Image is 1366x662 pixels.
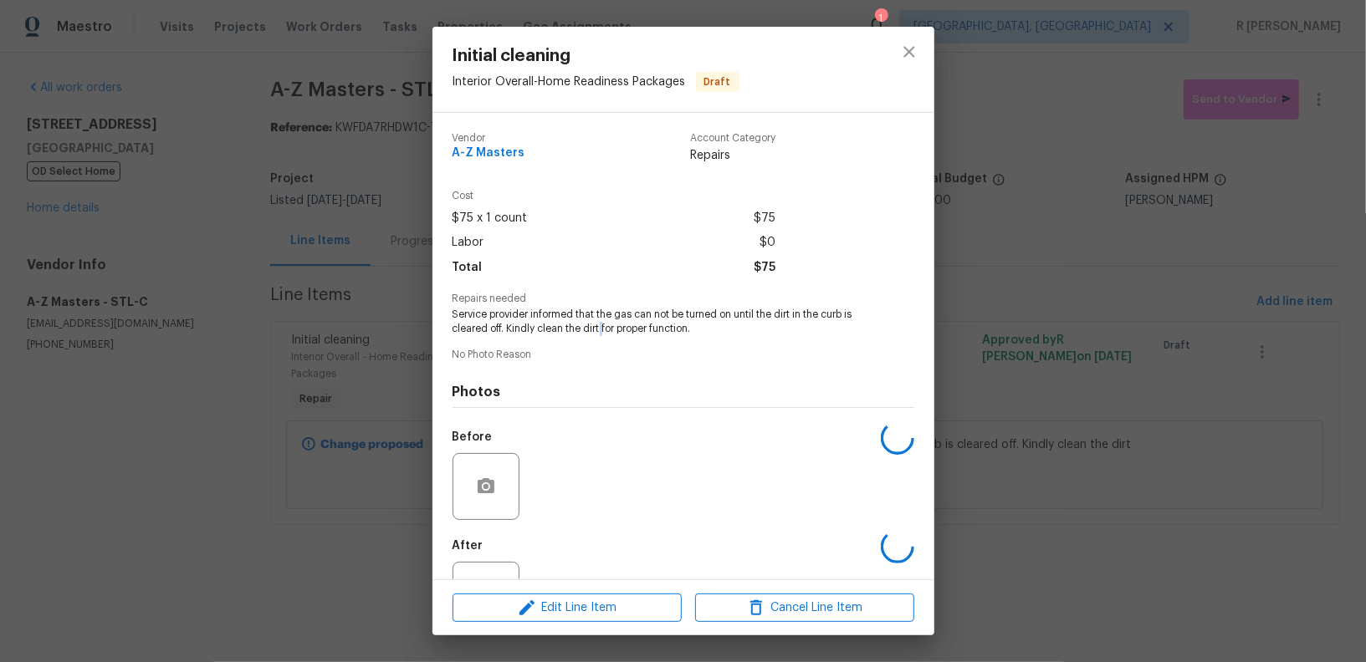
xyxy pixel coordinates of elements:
[453,76,686,88] span: Interior Overall - Home Readiness Packages
[453,540,483,552] h5: After
[453,133,525,144] span: Vendor
[453,593,682,623] button: Edit Line Item
[695,593,914,623] button: Cancel Line Item
[453,47,739,65] span: Initial cleaning
[453,431,493,443] h5: Before
[453,147,525,160] span: A-Z Masters
[453,256,483,280] span: Total
[754,256,775,280] span: $75
[453,293,914,304] span: Repairs needed
[698,74,738,90] span: Draft
[690,147,775,164] span: Repairs
[754,206,775,231] span: $75
[875,10,887,27] div: 1
[453,384,914,400] h4: Photos
[453,191,775,201] span: Cost
[453,349,914,360] span: No Photo Reason
[889,32,929,72] button: close
[453,308,868,336] span: Service provider informed that the gas can not be turned on until the dirt in the curb is cleared...
[458,598,677,619] span: Edit Line Item
[700,598,909,619] span: Cancel Line Item
[453,231,484,255] span: Labor
[760,231,775,255] span: $0
[453,206,528,231] span: $75 x 1 count
[690,133,775,144] span: Account Category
